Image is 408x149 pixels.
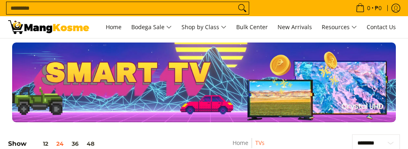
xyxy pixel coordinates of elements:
[182,22,226,32] span: Shop by Class
[52,140,68,147] button: 24
[367,23,396,31] span: Contact Us
[273,16,316,38] a: New Arrivals
[322,22,357,32] span: Resources
[236,2,249,14] button: Search
[232,16,272,38] a: Bulk Center
[8,20,89,34] img: TVs - Premium Television Brands l Mang Kosme
[8,140,98,147] h5: Show
[363,16,400,38] a: Contact Us
[353,4,384,13] span: •
[97,16,400,38] nav: Main Menu
[102,16,126,38] a: Home
[233,139,248,147] a: Home
[374,5,383,11] span: ₱0
[127,16,176,38] a: Bodega Sale
[68,140,83,147] button: 36
[177,16,231,38] a: Shop by Class
[106,23,122,31] span: Home
[131,22,172,32] span: Bodega Sale
[278,23,312,31] span: New Arrivals
[83,140,98,147] button: 48
[27,140,52,147] button: 12
[318,16,361,38] a: Resources
[236,23,268,31] span: Bulk Center
[255,139,265,147] a: TVs
[366,5,372,11] span: 0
